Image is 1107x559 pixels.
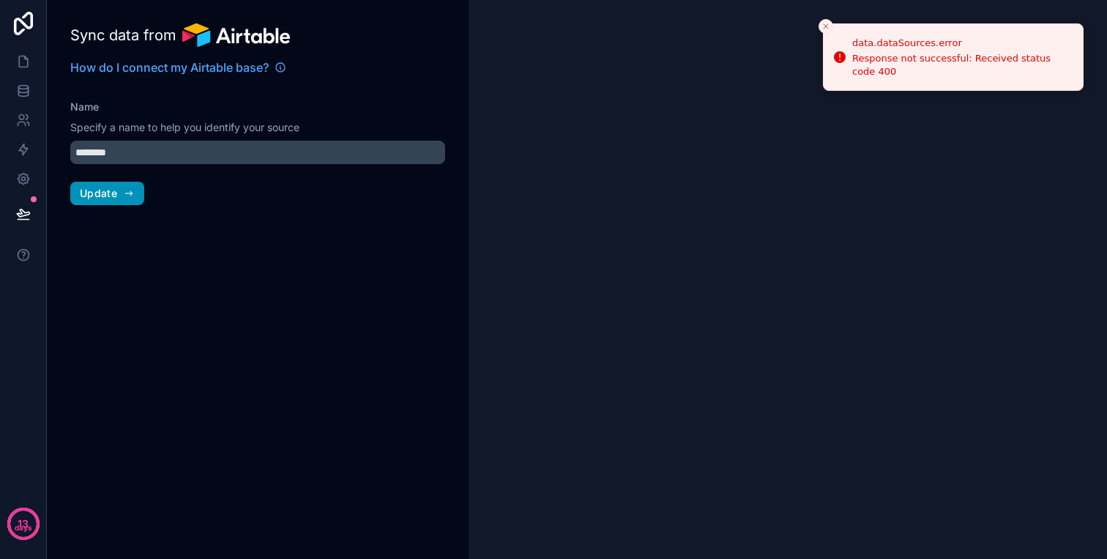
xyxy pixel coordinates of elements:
span: How do I connect my Airtable base? [70,59,269,76]
button: Close toast [819,19,833,34]
span: Update [80,187,117,200]
div: Response not successful: Received status code 400 [852,52,1071,78]
a: How do I connect my Airtable base? [70,59,286,76]
span: Sync data from [70,25,176,45]
label: Name [70,100,99,114]
p: Specify a name to help you identify your source [70,120,445,135]
p: days [15,522,32,534]
button: Update [70,182,144,205]
div: data.dataSources.error [852,36,1071,51]
img: Airtable logo [182,23,290,47]
p: 13 [18,517,29,531]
